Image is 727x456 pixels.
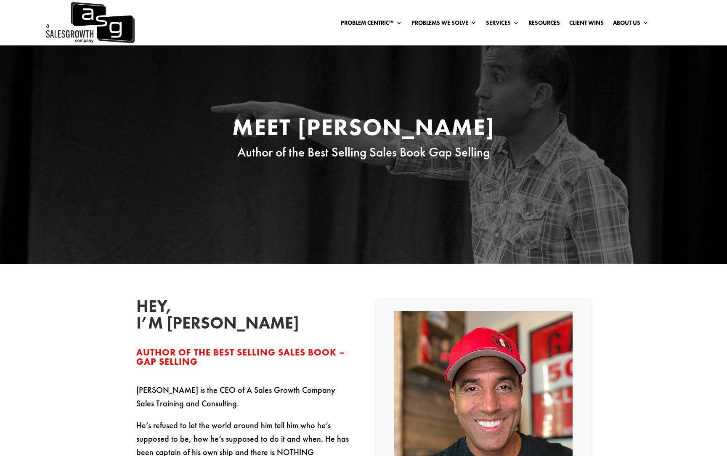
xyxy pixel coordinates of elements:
h2: Hey, I’m [PERSON_NAME] [136,298,263,336]
span: Author of the Best Selling Sales Book – Gap Selling [136,346,345,368]
span: Author of the Best Selling Sales Book Gap Selling [237,144,490,160]
a: Problems We Solve [411,20,477,29]
a: Problem Centric™ [341,20,402,29]
p: [PERSON_NAME] is the CEO of A Sales Growth Company Sales Training and Consulting. [136,383,351,419]
h1: Meet [PERSON_NAME] [204,115,523,143]
a: Resources [528,20,560,29]
a: Client Wins [569,20,604,29]
a: About Us [613,20,649,29]
a: Services [486,20,519,29]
